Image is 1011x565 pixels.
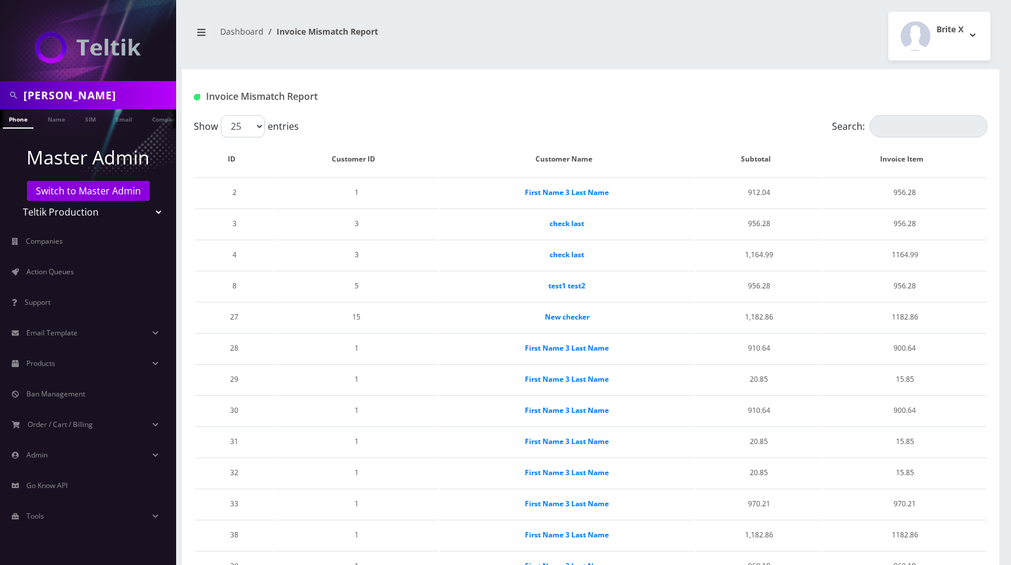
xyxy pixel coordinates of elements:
td: 970.21 [823,489,986,519]
select: Showentries [221,115,265,137]
td: 3 [275,240,439,270]
img: Report [194,94,200,100]
span: Admin [26,450,48,460]
span: Action Queues [26,267,74,277]
th: ID: activate to sort column ascending [195,142,274,176]
td: 4 [195,240,274,270]
h2: Brite X [936,25,963,35]
td: 31 [195,426,274,456]
td: 1182.86 [823,520,986,550]
a: check last [550,250,584,260]
td: 1 [275,458,439,487]
span: Ban Management [26,389,85,399]
td: 20.85 [696,458,823,487]
td: 27 [195,302,274,332]
span: Tools [26,511,44,521]
a: test1 test2 [548,281,585,291]
td: 1 [275,177,439,207]
td: 1,182.86 [696,302,823,332]
nav: breadcrumb [191,19,582,53]
td: 20.85 [696,426,823,456]
td: 956.28 [696,271,823,301]
a: Company [146,109,186,127]
td: 1 [275,520,439,550]
td: 1,182.86 [696,520,823,550]
td: 38 [195,520,274,550]
a: SIM [79,109,102,127]
img: Teltik Production [35,32,141,63]
td: 910.64 [696,395,823,425]
td: 910.64 [696,333,823,363]
td: 28 [195,333,274,363]
td: 8 [195,271,274,301]
td: 1 [275,395,439,425]
a: First Name 3 Last Name [525,405,609,415]
td: 956.28 [823,271,986,301]
h1: Invoice Mismatch Report [194,91,852,102]
a: First Name 3 Last Name [525,374,609,384]
a: First Name 3 Last Name [525,530,609,540]
td: 20.85 [696,364,823,394]
th: Customer ID: activate to sort column ascending [275,142,439,176]
td: 1182.86 [823,302,986,332]
td: 29 [195,364,274,394]
td: 15.85 [823,364,986,394]
td: 970.21 [696,489,823,519]
a: Switch to Master Admin [27,181,150,201]
td: 2 [195,177,274,207]
label: Search: [832,115,988,137]
td: 15 [275,302,439,332]
a: check last [550,218,584,228]
a: First Name 3 Last Name [525,468,609,477]
td: 956.28 [823,177,986,207]
span: Support [25,297,50,307]
a: New checker [545,312,589,322]
a: First Name 3 Last Name [525,436,609,446]
td: 956.28 [696,208,823,238]
td: 1164.99 [823,240,986,270]
td: 900.64 [823,333,986,363]
button: Brite X [888,12,990,60]
span: Products [26,358,55,368]
td: 3 [195,208,274,238]
input: Search: [870,115,988,137]
td: 15.85 [823,458,986,487]
span: Go Know API [26,480,68,490]
label: Show entries [194,115,299,137]
td: 15.85 [823,426,986,456]
a: Name [42,109,71,127]
a: Email [110,109,138,127]
span: Order / Cart / Billing [28,419,93,429]
a: Phone [3,109,33,129]
a: First Name 3 Last Name [525,343,609,353]
th: Invoice Item: activate to sort column ascending [823,142,986,176]
a: First Name 3 Last Name [525,499,609,509]
td: 1 [275,364,439,394]
a: Dashboard [220,26,264,37]
td: 900.64 [823,395,986,425]
td: 1 [275,333,439,363]
td: 5 [275,271,439,301]
input: Search in Company [23,84,173,106]
td: 1 [275,489,439,519]
td: 956.28 [823,208,986,238]
td: 912.04 [696,177,823,207]
td: 33 [195,489,274,519]
a: First Name 3 Last Name [525,187,609,197]
span: Email Template [26,328,77,338]
td: 1,164.99 [696,240,823,270]
td: 3 [275,208,439,238]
